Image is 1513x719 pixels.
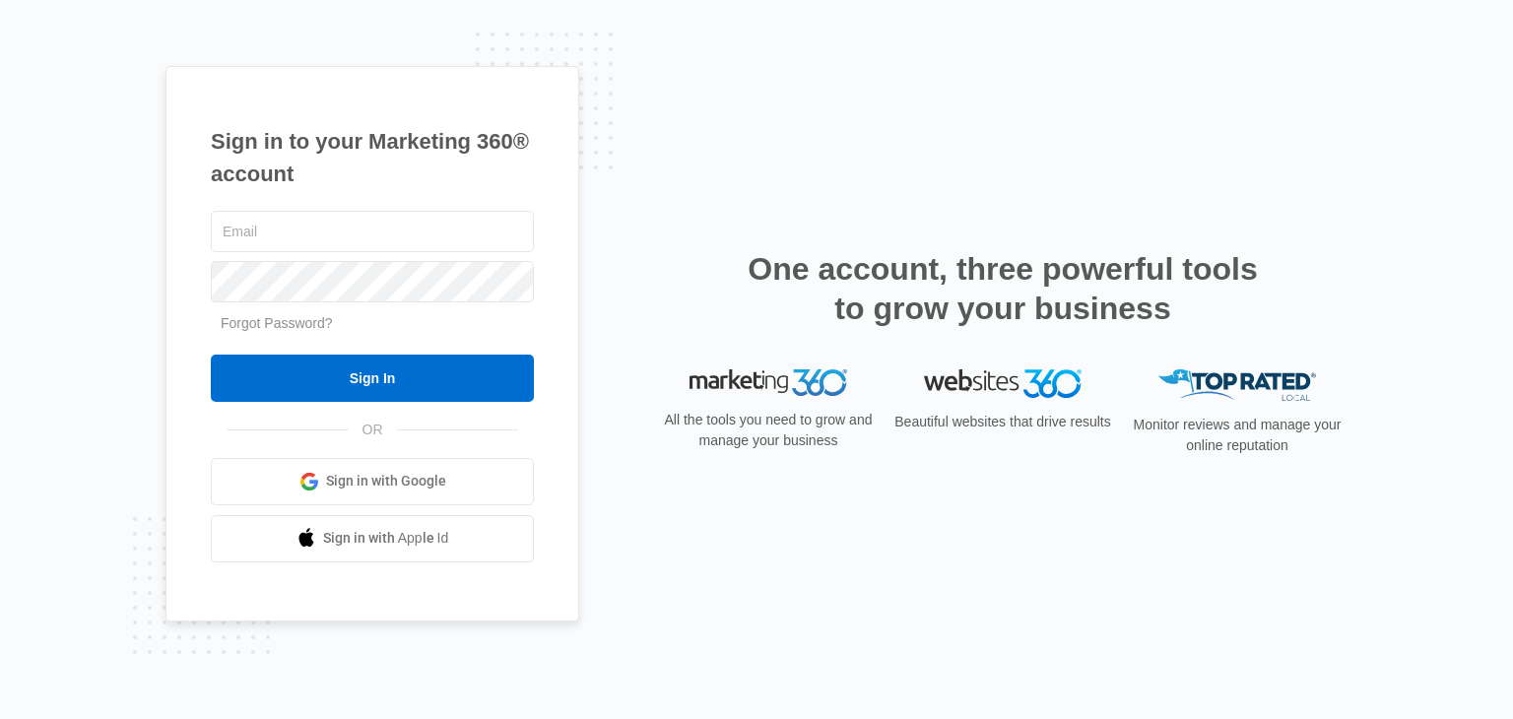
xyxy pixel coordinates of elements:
span: Sign in with Apple Id [323,528,449,549]
a: Sign in with Google [211,458,534,505]
p: Beautiful websites that drive results [892,412,1113,432]
a: Forgot Password? [221,315,333,331]
input: Sign In [211,355,534,402]
img: Top Rated Local [1158,369,1316,402]
p: All the tools you need to grow and manage your business [658,410,879,451]
input: Email [211,211,534,252]
img: Marketing 360 [690,369,847,397]
h1: Sign in to your Marketing 360® account [211,125,534,190]
img: Websites 360 [924,369,1082,398]
a: Sign in with Apple Id [211,515,534,562]
p: Monitor reviews and manage your online reputation [1127,415,1348,456]
span: Sign in with Google [326,471,446,491]
h2: One account, three powerful tools to grow your business [742,249,1264,328]
span: OR [349,420,397,440]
